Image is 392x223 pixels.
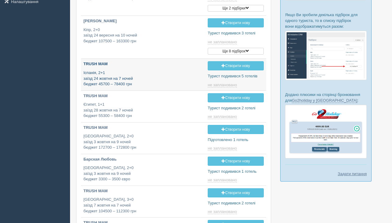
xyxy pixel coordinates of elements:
[83,165,203,182] p: [GEOGRAPHIC_DATA], 2+0 заїзд 3 жовтня на 9 ночей бюджет 3300 – 3500 євро
[208,209,237,214] span: не заплановано
[83,125,203,131] p: TRUSH MAM
[338,171,367,177] a: Задати питання
[83,188,203,194] p: TRUSH MAM
[83,18,203,24] p: [PERSON_NAME]
[285,31,367,80] img: %D0%BF%D1%96%D0%B4%D0%B1%D1%96%D1%80%D0%BA%D0%B8-%D0%B3%D1%80%D1%83%D0%BF%D0%B0-%D1%81%D1%80%D0%B...
[208,114,238,119] a: не заплановано
[83,27,203,44] p: Кіпр, 2+0 заїзд 24 вересня на 10 ночей бюджет 107500 – 163300 грн
[208,83,237,87] span: не заплановано
[208,93,264,102] a: Створити нову
[83,102,203,119] p: Єгипет, 1+1 заїзд 28 жовтня на 7 ночей бюджет 55300 – 58400 грн
[208,125,264,134] a: Створити нову
[208,30,264,36] p: Турист подивився 3 готелі
[285,92,367,103] p: Додано плюсики на сторінці бронювання для :
[81,16,205,49] a: [PERSON_NAME] Кіпр, 2+0заїзд 24 вересня на 10 ночейбюджет 107500 – 163300 грн
[208,114,237,119] span: не заплановано
[83,157,203,162] p: Барская Любовь
[208,178,237,182] span: не заплановано
[208,105,264,111] p: Турист подивився 2 готелі
[208,169,264,175] p: Турист подивився 1 готель
[208,73,264,79] p: Турист подивився 5 готелів
[81,91,205,122] a: TRUSH MAM Єгипет, 1+1заїзд 28 жовтня на 7 ночейбюджет 55300 – 58400 грн
[208,40,237,44] span: не заплановано
[81,186,205,217] a: TRUSH MAM [GEOGRAPHIC_DATA], 3+0заїзд 7 жовтня на 7 ночейбюджет 104500 – 112300 грн
[83,93,203,99] p: TRUSH MAM
[208,83,238,87] a: не заплановано
[208,146,238,151] a: не заплановано
[292,98,357,103] a: Go2holiday у [GEOGRAPHIC_DATA]
[83,70,203,87] p: Іспанія, 2+1 заїзд 24 жовтня на 7 ночей бюджет 45700 – 78400 грн
[285,105,367,158] img: go2holiday-proposal-for-travel-agency.png
[208,48,264,55] button: Ще 8 підбірок
[83,61,203,67] p: TRUSH MAM
[208,146,237,151] span: не заплановано
[83,197,203,214] p: [GEOGRAPHIC_DATA], 3+0 заїзд 7 жовтня на 7 ночей бюджет 104500 – 112300 грн
[208,178,238,182] a: не заплановано
[81,59,205,90] a: TRUSH MAM Іспанія, 2+1заїзд 24 жовтня на 7 ночейбюджет 45700 – 78400 грн
[83,133,203,150] p: [GEOGRAPHIC_DATA], 2+0 заїзд 3 жовтня на 9 ночей бюджет 172700 – 172800 грн
[208,61,264,70] a: Створити нову
[81,154,205,185] a: Барская Любовь [GEOGRAPHIC_DATA], 2+0заїзд 3 жовтня на 9 ночейбюджет 3300 – 3500 євро
[208,188,264,197] a: Створити нову
[208,40,238,44] a: не заплановано
[81,122,205,153] a: TRUSH MAM [GEOGRAPHIC_DATA], 2+0заїзд 3 жовтня на 9 ночейбюджет 172700 – 172800 грн
[208,5,264,12] button: Ще 2 підбірки
[285,12,367,29] p: Якщо Ви зробили декілька підбірок для одного туриста, то в списку підбірок вони відображатимуться...
[208,200,264,206] p: Турист подивився 2 готелі
[208,157,264,166] a: Створити нову
[208,18,264,27] a: Створити нову
[208,209,238,214] a: не заплановано
[208,137,264,143] p: Підготовлено 1 готель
